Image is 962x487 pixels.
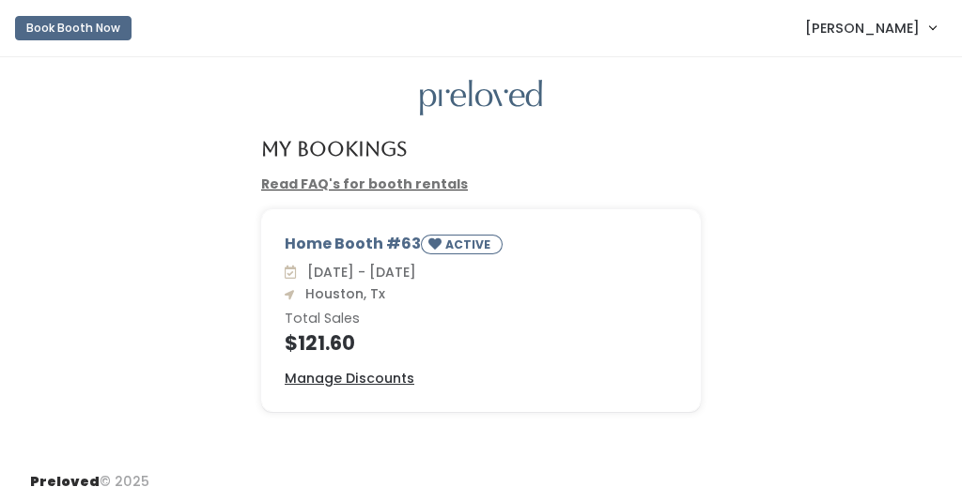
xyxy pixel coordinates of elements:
span: Houston, Tx [298,284,385,303]
a: Book Booth Now [15,8,132,49]
a: [PERSON_NAME] [786,8,954,48]
a: Read FAQ's for booth rentals [261,175,468,193]
button: Book Booth Now [15,16,132,40]
h6: Total Sales [285,312,677,327]
small: ACTIVE [445,236,494,252]
div: Home Booth #63 [285,233,677,262]
img: preloved logo [420,80,542,116]
u: Manage Discounts [285,369,414,388]
h4: My Bookings [261,138,407,160]
span: [PERSON_NAME] [805,18,920,38]
span: [DATE] - [DATE] [300,263,416,282]
h4: $121.60 [285,332,677,354]
a: Manage Discounts [285,369,414,388]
